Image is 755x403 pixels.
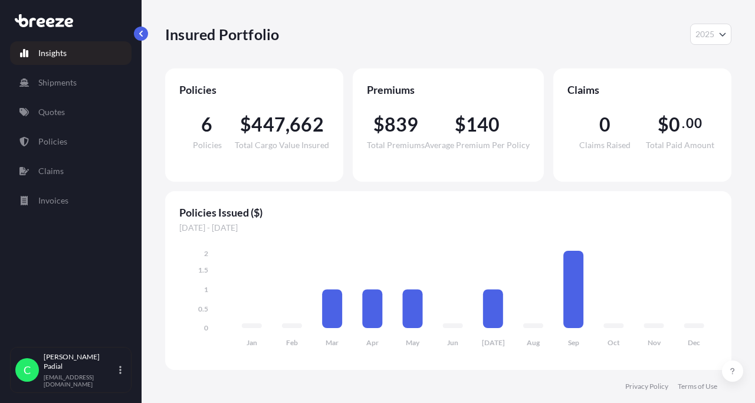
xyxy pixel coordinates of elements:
span: 6 [201,115,212,134]
a: Policies [10,130,132,153]
a: Terms of Use [678,382,717,391]
tspan: 1.5 [198,266,208,274]
span: Claims Raised [579,141,631,149]
span: Average Premium Per Policy [425,141,530,149]
span: 00 [686,119,701,128]
span: 447 [251,115,285,134]
button: Year Selector [690,24,731,45]
span: 662 [290,115,324,134]
tspan: Jan [247,338,257,347]
span: $ [373,115,385,134]
tspan: Aug [527,338,540,347]
span: Total Cargo Value Insured [235,141,329,149]
span: Total Paid Amount [646,141,714,149]
a: Shipments [10,71,132,94]
tspan: [DATE] [482,338,505,347]
span: 839 [385,115,419,134]
span: $ [455,115,466,134]
tspan: Apr [366,338,379,347]
tspan: Feb [286,338,298,347]
a: Quotes [10,100,132,124]
p: Insured Portfolio [165,25,279,44]
a: Invoices [10,189,132,212]
span: , [285,115,290,134]
span: Claims [567,83,717,97]
p: Claims [38,165,64,177]
span: 2025 [695,28,714,40]
span: . [682,119,685,128]
p: [PERSON_NAME] Padial [44,352,117,371]
span: Premiums [367,83,530,97]
span: 0 [599,115,610,134]
span: Policies [179,83,329,97]
tspan: Mar [326,338,339,347]
tspan: 0.5 [198,304,208,313]
span: Policies Issued ($) [179,205,717,219]
tspan: Oct [608,338,620,347]
tspan: Sep [568,338,579,347]
a: Claims [10,159,132,183]
span: 140 [466,115,500,134]
a: Privacy Policy [625,382,668,391]
span: [DATE] - [DATE] [179,222,717,234]
span: Policies [193,141,222,149]
p: Policies [38,136,67,148]
tspan: Jun [447,338,458,347]
span: $ [658,115,669,134]
span: Total Premiums [367,141,425,149]
span: 0 [669,115,680,134]
p: [EMAIL_ADDRESS][DOMAIN_NAME] [44,373,117,388]
span: $ [240,115,251,134]
tspan: 2 [204,249,208,258]
tspan: Dec [688,338,700,347]
a: Insights [10,41,132,65]
p: Quotes [38,106,65,118]
span: C [24,364,31,376]
tspan: May [406,338,420,347]
p: Invoices [38,195,68,207]
tspan: 1 [204,285,208,294]
tspan: 0 [204,323,208,332]
tspan: Nov [648,338,661,347]
p: Insights [38,47,67,59]
p: Shipments [38,77,77,89]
